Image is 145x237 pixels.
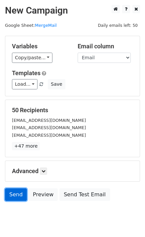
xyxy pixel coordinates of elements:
small: [EMAIL_ADDRESS][DOMAIN_NAME] [12,118,86,123]
a: Daily emails left: 50 [96,23,140,28]
a: +47 more [12,142,40,150]
small: [EMAIL_ADDRESS][DOMAIN_NAME] [12,133,86,138]
a: MergeMail [35,23,57,28]
a: Copy/paste... [12,53,52,63]
h2: New Campaign [5,5,140,16]
a: Load... [12,79,37,89]
a: Send Test Email [59,188,110,201]
iframe: Chat Widget [112,205,145,237]
h5: 50 Recipients [12,107,133,114]
button: Save [48,79,65,89]
a: Send [5,188,27,201]
a: Templates [12,70,40,76]
span: Daily emails left: 50 [96,22,140,29]
h5: Advanced [12,167,133,175]
small: Google Sheet: [5,23,57,28]
small: [EMAIL_ADDRESS][DOMAIN_NAME] [12,125,86,130]
h5: Email column [78,43,133,50]
h5: Variables [12,43,68,50]
a: Preview [29,188,58,201]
